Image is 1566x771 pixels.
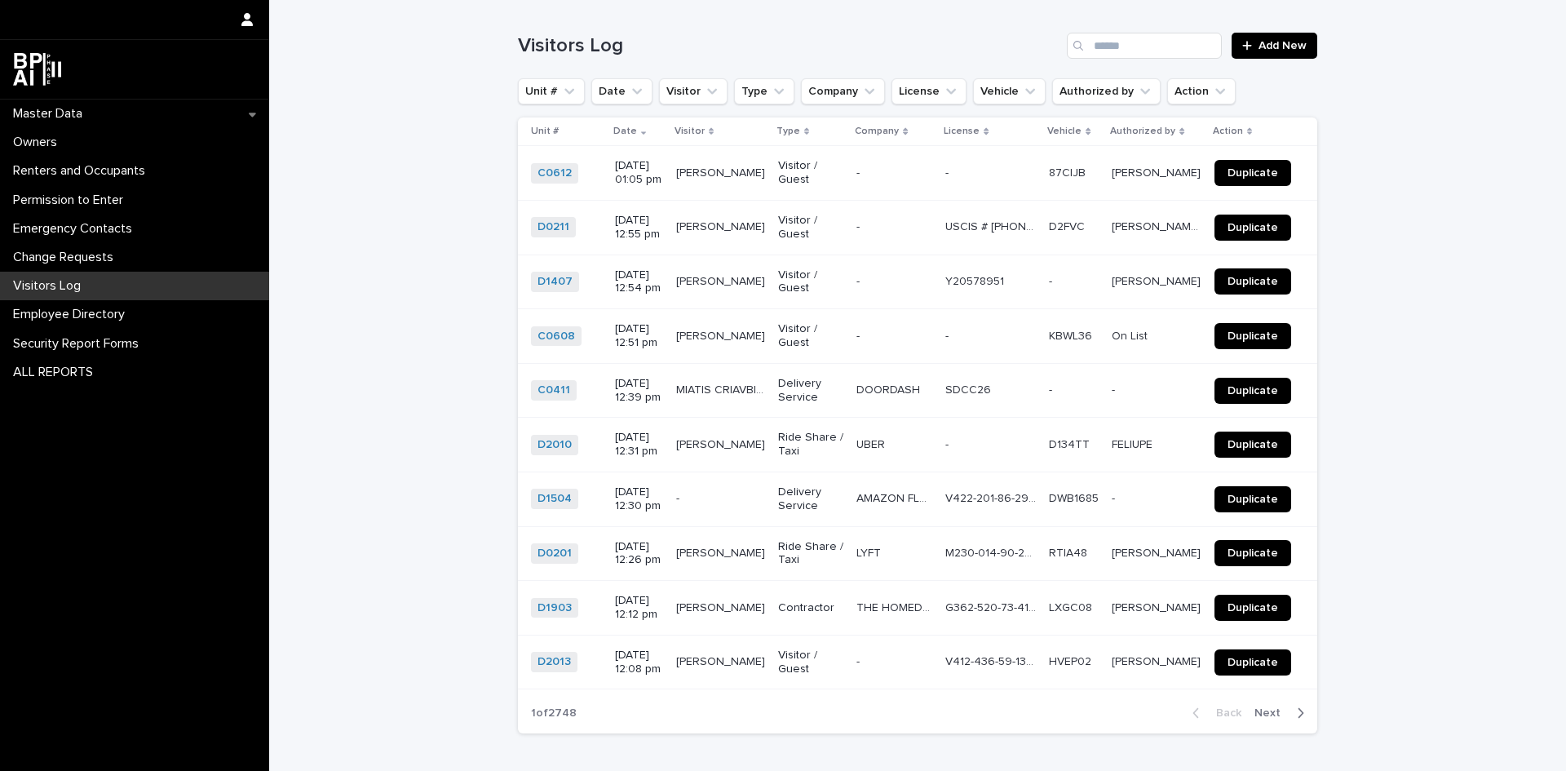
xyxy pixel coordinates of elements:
[856,598,936,615] p: THE HOMEDEPOT
[1214,378,1291,404] a: Duplicate
[1112,217,1205,234] p: Denis Piedad Cerquera
[518,418,1317,472] tr: D2010 [DATE] 12:31 pm[PERSON_NAME][PERSON_NAME] Ride Share / TaxiUBERUBER -- D134TTD134TT FELIUPE...
[945,489,1039,506] p: V422-201-86-293-0
[1228,276,1278,287] span: Duplicate
[778,214,843,241] p: Visitor / Guest
[856,163,863,180] p: -
[615,540,663,568] p: [DATE] 12:26 pm
[1214,215,1291,241] a: Duplicate
[659,78,728,104] button: Visitor
[1228,222,1278,233] span: Duplicate
[856,217,863,234] p: -
[7,365,106,380] p: ALL REPORTS
[778,485,843,513] p: Delivery Service
[518,309,1317,364] tr: C0608 [DATE] 12:51 pm[PERSON_NAME][PERSON_NAME] Visitor / Guest-- -- KBWL36KBWL36 On ListOn List ...
[615,485,663,513] p: [DATE] 12:30 pm
[1228,439,1278,450] span: Duplicate
[945,380,994,397] p: SDCC26
[945,272,1007,289] p: Y20578951
[1052,78,1161,104] button: Authorized by
[7,250,126,265] p: Change Requests
[615,594,663,622] p: [DATE] 12:12 pm
[537,275,573,289] a: D1407
[7,221,145,237] p: Emergency Contacts
[944,122,980,140] p: License
[776,122,800,140] p: Type
[676,380,769,397] p: MIATIS CRIAVBIARI
[676,272,768,289] p: [PERSON_NAME]
[1067,33,1222,59] input: Search
[778,322,843,350] p: Visitor / Guest
[1112,489,1118,506] p: -
[518,146,1317,201] tr: C0612 [DATE] 01:05 pm[PERSON_NAME][PERSON_NAME] Visitor / Guest-- -- 87CIJB87CIJB [PERSON_NAME][P...
[518,34,1060,58] h1: Visitors Log
[1049,380,1055,397] p: -
[1179,706,1248,720] button: Back
[1049,489,1102,506] p: DWB1685
[1214,160,1291,186] a: Duplicate
[1112,272,1204,289] p: [PERSON_NAME]
[1248,706,1317,720] button: Next
[7,307,138,322] p: Employee Directory
[1214,595,1291,621] a: Duplicate
[856,272,863,289] p: -
[518,363,1317,418] tr: C0411 [DATE] 12:39 pmMIATIS CRIAVBIARIMIATIS CRIAVBIARI Delivery ServiceDOORDASHDOORDASH SDCC26SD...
[615,431,663,459] p: [DATE] 12:31 pm
[676,217,768,234] p: HERNAN BOBADILLA
[1228,494,1278,505] span: Duplicate
[1049,217,1088,234] p: D2FVC
[856,543,884,561] p: LYFT
[1049,272,1055,289] p: -
[778,649,843,676] p: Visitor / Guest
[778,431,843,459] p: Ride Share / Taxi
[973,78,1046,104] button: Vehicle
[1214,323,1291,349] a: Duplicate
[1112,326,1151,343] p: On List
[1112,380,1118,397] p: -
[1214,540,1291,566] a: Duplicate
[801,78,885,104] button: Company
[537,601,572,615] a: D1903
[676,598,768,615] p: LENAR GUTIERREZ
[1110,122,1175,140] p: Authorized by
[537,220,569,234] a: D0211
[1228,547,1278,559] span: Duplicate
[945,435,952,452] p: -
[945,217,1039,234] p: USCIS # 079-190-189 C18
[734,78,794,104] button: Type
[675,122,705,140] p: Visitor
[945,598,1039,615] p: G362-520-73-419-0
[1112,598,1204,615] p: VIVIAN SOTOLONGO
[615,268,663,296] p: [DATE] 12:54 pm
[1049,598,1095,615] p: LXGC08
[945,543,1039,561] p: M230-014-90-200-0
[1167,78,1236,104] button: Action
[7,278,94,294] p: Visitors Log
[1049,652,1095,669] p: HVEP02
[1049,326,1095,343] p: KBWL36
[1112,435,1156,452] p: FELIUPE
[613,122,637,140] p: Date
[1214,268,1291,295] a: Duplicate
[1047,122,1082,140] p: Vehicle
[676,435,768,452] p: FRANSISCO VEGA
[856,435,888,452] p: UBER
[1228,167,1278,179] span: Duplicate
[537,655,571,669] a: D2013
[1228,602,1278,614] span: Duplicate
[945,326,952,343] p: -
[537,438,572,452] a: D2010
[856,652,863,669] p: -
[537,330,575,343] a: C0608
[676,543,768,561] p: [PERSON_NAME]
[1049,543,1090,561] p: RTIA48
[518,693,590,733] p: 1 of 2748
[1214,432,1291,458] a: Duplicate
[7,193,136,208] p: Permission to Enter
[615,214,663,241] p: [DATE] 12:55 pm
[7,106,95,122] p: Master Data
[1112,543,1204,561] p: [PERSON_NAME]
[518,200,1317,255] tr: D0211 [DATE] 12:55 pm[PERSON_NAME][PERSON_NAME] Visitor / Guest-- USCIS # [PHONE_NUMBER] C18USCIS...
[891,78,967,104] button: License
